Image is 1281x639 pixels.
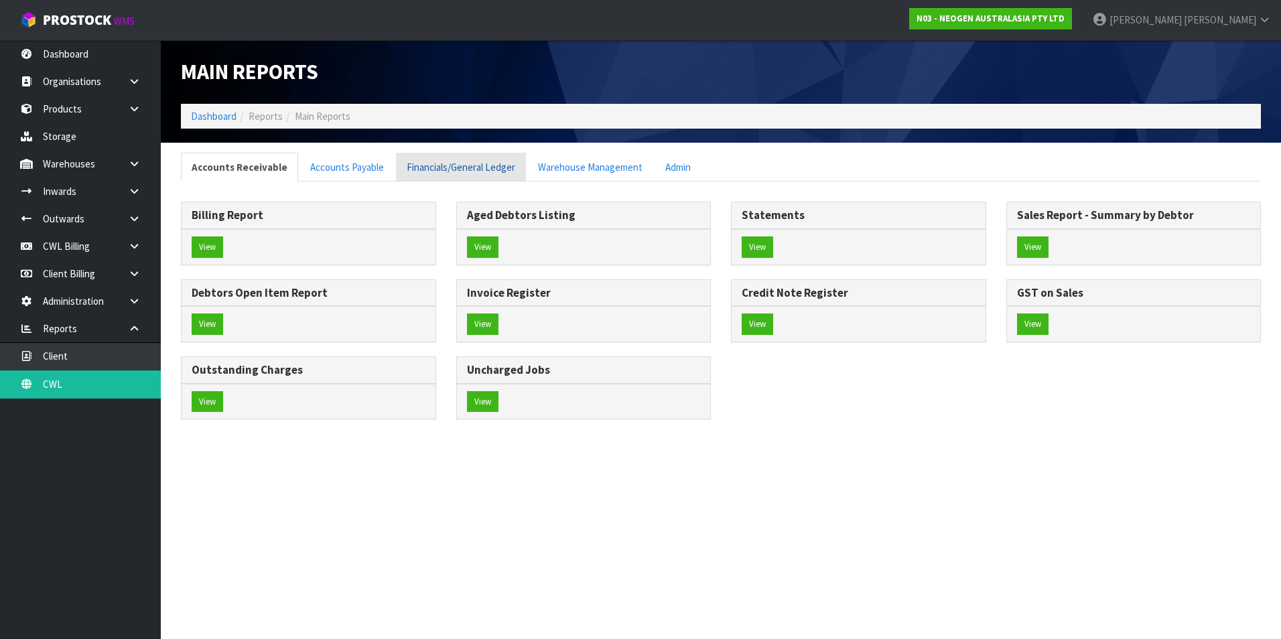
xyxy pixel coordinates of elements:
[467,364,701,376] h3: Uncharged Jobs
[655,153,701,182] a: Admin
[1109,13,1182,26] span: [PERSON_NAME]
[299,153,395,182] a: Accounts Payable
[192,391,223,413] button: View
[192,364,425,376] h3: Outstanding Charges
[467,287,701,299] h3: Invoice Register
[1017,209,1251,222] h3: Sales Report - Summary by Debtor
[467,209,701,222] h3: Aged Debtors Listing
[742,209,975,222] h3: Statements
[1017,287,1251,299] h3: GST on Sales
[181,58,318,85] span: Main Reports
[467,313,498,335] button: View
[1184,13,1256,26] span: [PERSON_NAME]
[742,313,773,335] button: View
[192,287,425,299] h3: Debtors Open Item Report
[43,11,111,29] span: ProStock
[20,11,37,28] img: cube-alt.png
[742,236,773,258] button: View
[191,110,237,123] a: Dashboard
[909,8,1072,29] a: N03 - NEOGEN AUSTRALASIA PTY LTD
[192,313,223,335] button: View
[527,153,653,182] a: Warehouse Management
[1017,313,1049,335] button: View
[467,236,498,258] button: View
[192,236,223,258] a: View
[192,209,425,222] h3: Billing Report
[467,391,498,413] button: View
[742,287,975,299] h3: Credit Note Register
[181,153,298,182] a: Accounts Receivable
[1017,236,1049,258] button: View
[249,110,283,123] span: Reports
[396,153,526,182] a: Financials/General Ledger
[917,13,1065,24] strong: N03 - NEOGEN AUSTRALASIA PTY LTD
[295,110,350,123] span: Main Reports
[114,15,135,27] small: WMS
